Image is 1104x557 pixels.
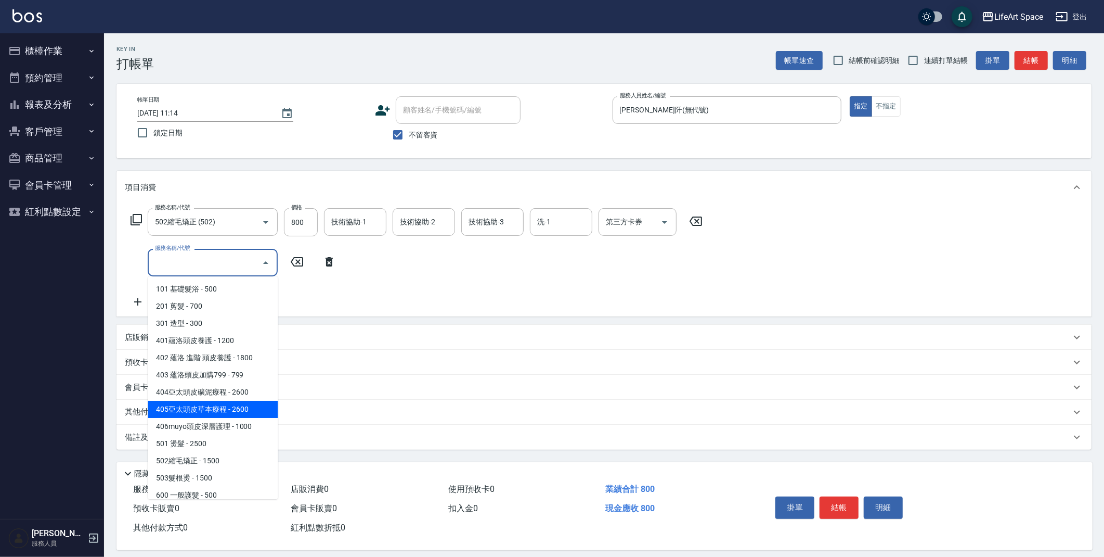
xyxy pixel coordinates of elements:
label: 價格 [291,204,302,211]
button: 櫃檯作業 [4,37,100,65]
span: 201 剪髮 - 700 [148,298,278,315]
span: 501 燙髮 - 2500 [148,435,278,452]
h2: Key In [116,46,154,53]
button: Open [656,214,673,231]
span: 其他付款方式 0 [133,523,188,533]
button: 掛單 [775,497,814,518]
button: 預約管理 [4,65,100,92]
label: 服務人員姓名/編號 [620,92,666,99]
h5: [PERSON_NAME] [32,528,85,539]
button: 客戶管理 [4,118,100,145]
span: 502縮毛矯正 - 1500 [148,452,278,470]
button: 結帳 [820,497,859,518]
button: Open [257,214,274,231]
div: 會員卡銷售 [116,375,1092,400]
span: 503髮根燙 - 1500 [148,470,278,487]
button: 報表及分析 [4,91,100,118]
span: 鎖定日期 [153,128,183,138]
div: 預收卡販賣 [116,350,1092,375]
span: 預收卡販賣 0 [133,503,179,513]
span: 結帳前確認明細 [849,55,900,66]
div: 其他付款方式 [116,400,1092,425]
span: 402 蘊洛 進階 頭皮養護 - 1800 [148,349,278,366]
button: 登出 [1051,7,1092,27]
button: 商品管理 [4,145,100,172]
span: 406muyo頭皮深層護理 - 1000 [148,418,278,435]
span: 使用預收卡 0 [448,484,495,494]
label: 帳單日期 [137,96,159,104]
span: 會員卡販賣 0 [291,503,337,513]
span: 600 一般護髮 - 500 [148,487,278,504]
button: save [952,6,972,27]
button: 不指定 [872,96,901,117]
label: 服務名稱/代號 [155,244,190,252]
button: Close [257,255,274,271]
span: 不留客資 [409,130,438,141]
p: 備註及來源 [125,432,164,443]
img: Person [8,528,29,549]
span: 紅利點數折抵 0 [291,523,345,533]
button: Choose date, selected date is 2025-09-24 [275,101,300,126]
p: 會員卡銷售 [125,382,164,393]
span: 405亞太頭皮草本療程 - 2600 [148,401,278,418]
span: 301 造型 - 300 [148,315,278,332]
span: 101 基礎髮浴 - 500 [148,281,278,298]
span: 現金應收 800 [605,503,655,513]
p: 預收卡販賣 [125,357,164,368]
button: 明細 [864,497,903,518]
p: 服務人員 [32,539,85,548]
span: 店販消費 0 [291,484,329,494]
span: 403 蘊洛頭皮加購799 - 799 [148,366,278,384]
span: 404亞太頭皮礦泥療程 - 2600 [148,384,278,401]
div: 店販銷售 [116,325,1092,350]
button: LifeArt Space [978,6,1047,28]
button: 紅利點數設定 [4,198,100,225]
button: 明細 [1053,51,1086,70]
div: 項目消費 [116,171,1092,204]
p: 隱藏業績明細 [134,469,181,479]
div: LifeArt Space [994,10,1043,23]
span: 業績合計 800 [605,484,655,494]
span: 連續打單結帳 [924,55,968,66]
span: 扣入金 0 [448,503,478,513]
p: 店販銷售 [125,332,156,343]
h3: 打帳單 [116,57,154,71]
div: 備註及來源 [116,425,1092,450]
button: 會員卡管理 [4,172,100,199]
span: 401蘊洛頭皮養護 - 1200 [148,332,278,349]
span: 服務消費 800 [133,484,180,494]
img: Logo [12,9,42,22]
button: 指定 [850,96,872,117]
button: 結帳 [1015,51,1048,70]
p: 其他付款方式 [125,407,177,418]
p: 項目消費 [125,182,156,193]
button: 掛單 [976,51,1009,70]
input: YYYY/MM/DD hh:mm [137,105,270,122]
label: 服務名稱/代號 [155,204,190,211]
button: 帳單速查 [776,51,823,70]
